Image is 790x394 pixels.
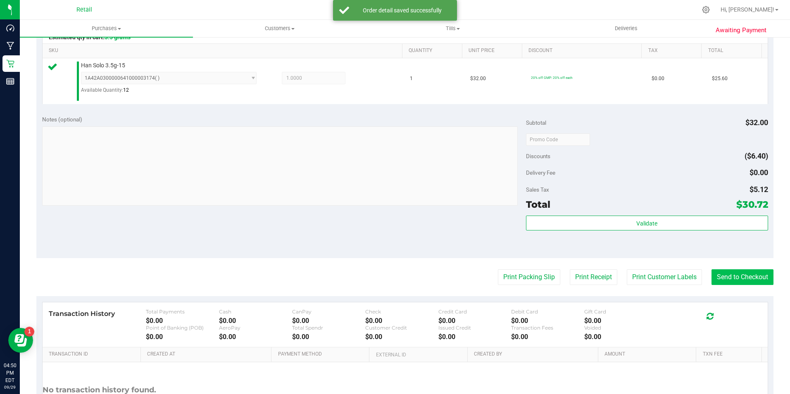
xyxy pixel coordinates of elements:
span: $0.00 [750,168,768,177]
div: $0.00 [365,333,438,341]
span: 20% off GMP: 20% off each [531,76,572,80]
button: Validate [526,216,768,230]
a: Customers [193,20,366,37]
span: ($6.40) [745,152,768,160]
button: Print Receipt [570,269,617,285]
span: 1 [410,75,413,83]
span: Delivery Fee [526,169,555,176]
a: Unit Price [469,47,519,54]
button: Print Packing Slip [498,269,560,285]
p: 09/29 [4,384,16,390]
div: Transaction Fees [511,325,584,331]
span: Han Solo 3.5g-15 [81,62,125,69]
div: CanPay [292,309,365,315]
th: External ID [369,347,467,362]
div: $0.00 [292,333,365,341]
div: $0.00 [438,317,512,325]
span: Discounts [526,149,550,164]
span: Subtotal [526,119,546,126]
div: $0.00 [219,317,292,325]
a: Transaction ID [49,351,138,358]
inline-svg: Dashboard [6,24,14,32]
button: Send to Checkout [711,269,773,285]
span: Customers [193,25,366,32]
div: Order detail saved successfully [354,6,451,14]
div: Point of Banking (POB) [146,325,219,331]
input: Promo Code [526,133,590,146]
div: $0.00 [511,333,584,341]
div: $0.00 [584,317,657,325]
span: $0.00 [652,75,664,83]
div: $0.00 [146,317,219,325]
div: $0.00 [365,317,438,325]
p: 04:50 PM EDT [4,362,16,384]
iframe: Resource center [8,328,33,353]
div: Debit Card [511,309,584,315]
span: Deliveries [604,25,649,32]
div: $0.00 [584,333,657,341]
span: Retail [76,6,92,13]
a: Payment Method [278,351,366,358]
span: $32.00 [745,118,768,127]
div: Issued Credit [438,325,512,331]
span: Sales Tax [526,186,549,193]
div: AeroPay [219,325,292,331]
inline-svg: Retail [6,59,14,68]
div: $0.00 [146,333,219,341]
inline-svg: Reports [6,77,14,85]
span: $30.72 [736,199,768,210]
span: $32.00 [470,75,486,83]
a: Quantity [409,47,459,54]
span: Notes (optional) [42,116,82,123]
span: $5.12 [750,185,768,194]
div: Cash [219,309,292,315]
span: Awaiting Payment [716,26,766,35]
a: Total [708,47,758,54]
iframe: Resource center unread badge [24,327,34,337]
span: Total [526,199,550,210]
div: Customer Credit [365,325,438,331]
a: Tills [366,20,540,37]
div: Available Quantity: [81,84,266,100]
a: Purchases [20,20,193,37]
a: Created At [147,351,268,358]
span: Hi, [PERSON_NAME]! [721,6,774,13]
span: $25.60 [712,75,728,83]
a: SKU [49,47,399,54]
div: Manage settings [701,6,711,14]
span: Tills [367,25,539,32]
button: Print Customer Labels [627,269,702,285]
a: Amount [604,351,693,358]
div: $0.00 [219,333,292,341]
a: Created By [474,351,595,358]
a: Tax [648,47,698,54]
span: Purchases [20,25,193,32]
div: Gift Card [584,309,657,315]
a: Deliveries [540,20,713,37]
span: Validate [636,220,657,227]
div: $0.00 [511,317,584,325]
div: Voided [584,325,657,331]
div: Check [365,309,438,315]
a: Txn Fee [703,351,759,358]
div: Total Spendr [292,325,365,331]
span: 12 [123,87,129,93]
div: $0.00 [292,317,365,325]
div: $0.00 [438,333,512,341]
div: Total Payments [146,309,219,315]
a: Discount [528,47,638,54]
div: Credit Card [438,309,512,315]
inline-svg: Manufacturing [6,42,14,50]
